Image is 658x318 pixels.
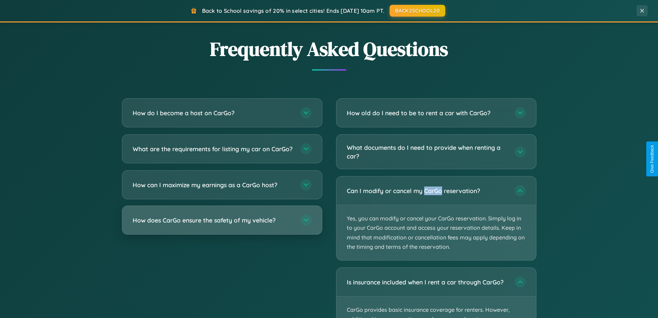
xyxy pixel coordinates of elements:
[202,7,384,14] span: Back to School savings of 20% in select cities! Ends [DATE] 10am PT.
[336,205,536,260] p: Yes, you can modify or cancel your CarGo reservation. Simply log in to your CarGo account and acc...
[133,181,294,189] h3: How can I maximize my earnings as a CarGo host?
[650,145,655,173] div: Give Feedback
[133,216,294,225] h3: How does CarGo ensure the safety of my vehicle?
[347,278,508,287] h3: Is insurance included when I rent a car through CarGo?
[390,5,445,17] button: BACK2SCHOOL20
[133,109,294,117] h3: How do I become a host on CarGo?
[122,36,536,62] h2: Frequently Asked Questions
[133,145,294,153] h3: What are the requirements for listing my car on CarGo?
[347,143,508,160] h3: What documents do I need to provide when renting a car?
[347,109,508,117] h3: How old do I need to be to rent a car with CarGo?
[347,187,508,195] h3: Can I modify or cancel my CarGo reservation?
